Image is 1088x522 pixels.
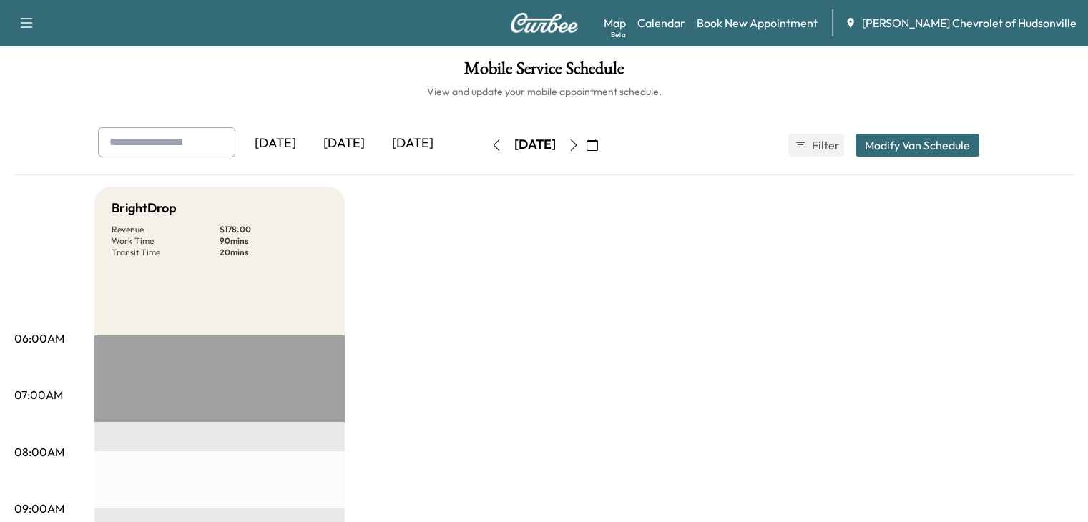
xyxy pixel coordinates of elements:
p: $ 178.00 [220,224,328,235]
button: Filter [788,134,844,157]
a: Calendar [637,14,685,31]
a: MapBeta [604,14,626,31]
p: 07:00AM [14,386,63,403]
p: 90 mins [220,235,328,247]
div: [DATE] [378,127,447,160]
p: 09:00AM [14,500,64,517]
h5: BrightDrop [112,198,177,218]
p: Revenue [112,224,220,235]
span: [PERSON_NAME] Chevrolet of Hudsonville [862,14,1077,31]
p: 06:00AM [14,330,64,347]
p: Work Time [112,235,220,247]
div: [DATE] [310,127,378,160]
h6: View and update your mobile appointment schedule. [14,84,1074,99]
p: 20 mins [220,247,328,258]
p: 08:00AM [14,443,64,461]
div: [DATE] [241,127,310,160]
h1: Mobile Service Schedule [14,60,1074,84]
div: [DATE] [514,136,556,154]
div: Beta [611,29,626,40]
img: Curbee Logo [510,13,579,33]
span: Filter [812,137,838,154]
a: Book New Appointment [697,14,818,31]
button: Modify Van Schedule [856,134,979,157]
p: Transit Time [112,247,220,258]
